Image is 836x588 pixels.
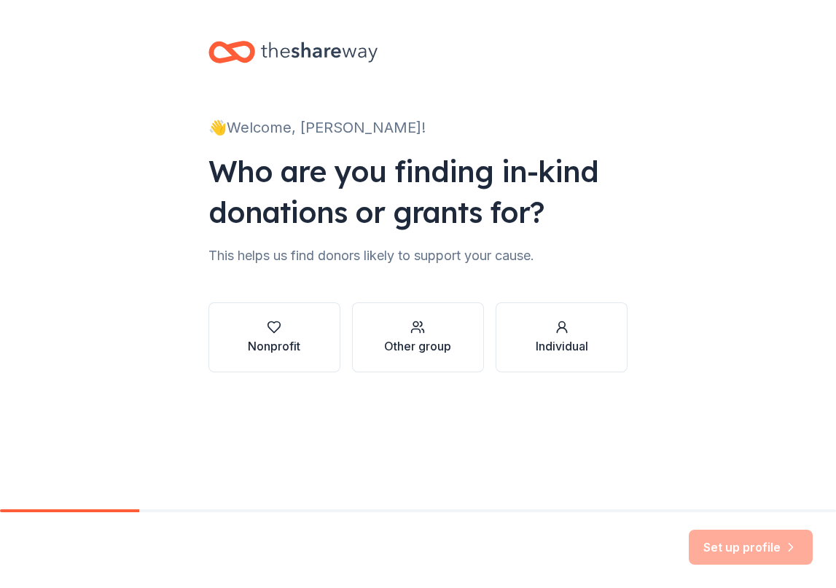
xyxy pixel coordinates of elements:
[496,302,628,372] button: Individual
[384,337,451,355] div: Other group
[208,116,628,139] div: 👋 Welcome, [PERSON_NAME]!
[208,244,628,267] div: This helps us find donors likely to support your cause.
[208,151,628,232] div: Who are you finding in-kind donations or grants for?
[352,302,484,372] button: Other group
[248,337,300,355] div: Nonprofit
[208,302,340,372] button: Nonprofit
[536,337,588,355] div: Individual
